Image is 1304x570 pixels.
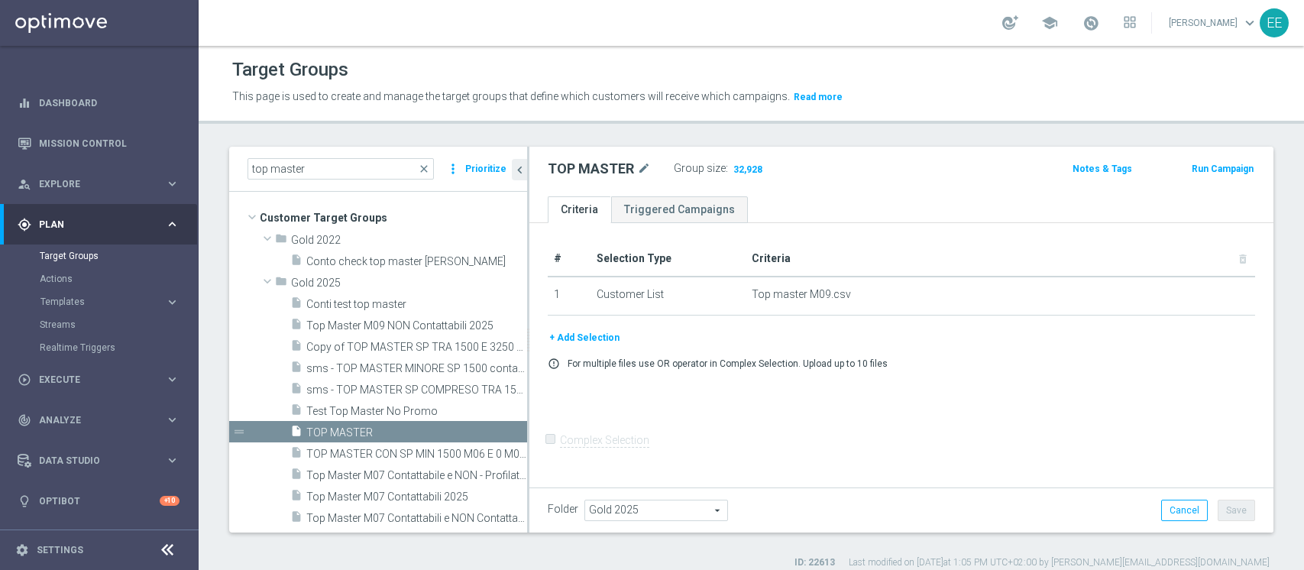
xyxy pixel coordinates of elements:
h1: Target Groups [232,59,348,81]
button: gps_fixed Plan keyboard_arrow_right [17,219,180,231]
i: more_vert [445,158,461,180]
span: TOP MASTER [306,426,527,439]
i: insert_drive_file [290,361,303,378]
i: keyboard_arrow_right [165,295,180,309]
i: error_outline [548,358,560,370]
button: Data Studio keyboard_arrow_right [17,455,180,467]
span: sms - TOP MASTER SP COMPRESO TRA 1500 E 3250 contattabil e profiling 09.07 [306,384,527,397]
button: Cancel [1161,500,1208,521]
button: person_search Explore keyboard_arrow_right [17,178,180,190]
div: Mission Control [18,123,180,164]
span: Test Top Master No Promo [306,405,527,418]
a: Dashboard [39,83,180,123]
button: lightbulb Optibot +10 [17,495,180,507]
i: keyboard_arrow_right [165,453,180,468]
span: Customer Target Groups [260,207,527,228]
div: Templates [40,290,197,313]
a: [PERSON_NAME]keyboard_arrow_down [1167,11,1260,34]
label: Complex Selection [560,433,649,448]
input: Quick find group or folder [248,158,434,180]
label: : [726,162,728,175]
span: Explore [39,180,165,189]
i: insert_drive_file [290,510,303,528]
i: keyboard_arrow_right [165,372,180,387]
a: Target Groups [40,250,159,262]
span: Execute [39,375,165,384]
span: Top Master M09 NON Contattabili 2025 [306,319,527,332]
button: Save [1218,500,1255,521]
button: Mission Control [17,138,180,150]
i: insert_drive_file [290,468,303,485]
span: Plan [39,220,165,229]
span: TOP MASTER CON SP MIN 1500 M06 E 0 M07 contattabili/non e profiling/no 09.07 [306,448,527,461]
i: lightbulb [18,494,31,508]
span: Criteria [752,252,791,264]
span: Templates [40,297,150,306]
span: close [418,163,430,175]
button: Notes & Tags [1071,160,1134,177]
button: Read more [792,89,844,105]
div: equalizer Dashboard [17,97,180,109]
th: Selection Type [591,241,746,277]
a: Realtime Triggers [40,342,159,354]
i: insert_drive_file [290,425,303,442]
span: Copy of TOP MASTER SP TRA 1500 E 3250 M06 - 0 M07 contattabili/non e profiling/no 09.07 [306,341,527,354]
span: Analyze [39,416,165,425]
span: Top Master M07 Contattabili 2025 [306,491,527,504]
a: Triggered Campaigns [611,196,748,223]
i: gps_fixed [18,218,31,232]
i: mode_edit [637,160,651,178]
button: Run Campaign [1190,160,1255,177]
span: This page is used to create and manage the target groups that define which customers will receive... [232,90,790,102]
a: Mission Control [39,123,180,164]
div: Explore [18,177,165,191]
span: 32,928 [732,164,764,178]
div: EE [1260,8,1289,37]
div: track_changes Analyze keyboard_arrow_right [17,414,180,426]
div: Realtime Triggers [40,336,197,359]
a: Optibot [39,481,160,521]
a: Settings [37,546,83,555]
button: Templates keyboard_arrow_right [40,296,180,308]
div: Data Studio [18,454,165,468]
div: Analyze [18,413,165,427]
div: Optibot [18,481,180,521]
i: insert_drive_file [290,446,303,464]
i: person_search [18,177,31,191]
i: folder [275,232,287,250]
i: settings [15,543,29,557]
span: school [1041,15,1058,31]
i: keyboard_arrow_right [165,177,180,191]
label: ID: 22613 [794,556,835,569]
i: keyboard_arrow_right [165,413,180,427]
i: insert_drive_file [290,296,303,314]
button: Prioritize [463,159,509,180]
span: Data Studio [39,456,165,465]
div: Templates [40,297,165,306]
label: Group size [674,162,726,175]
div: Target Groups [40,245,197,267]
i: keyboard_arrow_right [165,217,180,232]
td: 1 [548,277,591,315]
i: insert_drive_file [290,403,303,421]
i: insert_drive_file [290,489,303,507]
span: Top Master M07 Contattabili e NON Contattabili 2025 [306,512,527,525]
button: + Add Selection [548,329,621,346]
a: Actions [40,273,159,285]
i: track_changes [18,413,31,427]
button: play_circle_outline Execute keyboard_arrow_right [17,374,180,386]
i: equalizer [18,96,31,110]
a: Streams [40,319,159,331]
div: Dashboard [18,83,180,123]
i: insert_drive_file [290,382,303,400]
div: +10 [160,496,180,506]
i: play_circle_outline [18,373,31,387]
span: Top Master M07 Contattabile e NON - Profilati e NON [306,469,527,482]
a: Criteria [548,196,611,223]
